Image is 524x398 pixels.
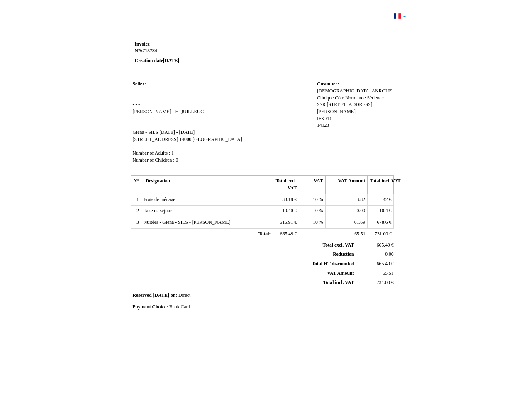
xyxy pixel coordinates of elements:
[258,231,271,237] span: Total:
[175,158,178,163] span: 0
[159,130,195,135] span: [DATE] - [DATE]
[273,206,299,217] td: €
[299,217,325,229] td: %
[144,197,175,202] span: Frais de ménage
[383,271,393,276] span: 65.51
[133,130,158,135] span: Giena - SILS
[368,206,394,217] td: €
[312,261,354,267] span: Total HT discounted
[368,176,394,194] th: Total incl. VAT
[377,261,390,267] span: 665.49
[282,197,293,202] span: 38.18
[368,217,394,229] td: €
[133,88,134,94] span: -
[357,208,365,214] span: 0.00
[179,137,191,142] span: 14000
[313,197,318,202] span: 10
[280,220,293,225] span: 616.91
[138,102,140,107] span: -
[135,48,234,54] strong: N°
[299,194,325,206] td: %
[133,137,178,142] span: [STREET_ADDRESS]
[178,293,190,298] span: Direct
[131,176,141,194] th: N°
[327,271,354,276] span: VAT Amount
[377,280,390,285] span: 731.00
[372,88,392,94] span: AKROUF
[153,293,169,298] span: [DATE]
[299,176,325,194] th: VAT
[133,81,146,87] span: Seller:
[133,293,152,298] span: Reserved
[144,220,231,225] span: Nuitées - Giena - SILS - [PERSON_NAME]
[377,243,390,248] span: 665.49
[131,217,141,229] td: 3
[357,197,365,202] span: 3.82
[356,241,395,250] td: €
[323,243,354,248] span: Total excl. VAT
[133,158,175,163] span: Number of Children :
[368,194,394,206] td: €
[140,48,157,53] span: 6715784
[280,231,293,237] span: 665.49
[131,206,141,217] td: 2
[135,41,150,47] span: Invoice
[172,109,204,114] span: LE QUILLEUC
[385,252,393,257] span: 0,00
[193,137,242,142] span: [GEOGRAPHIC_DATA]
[356,260,395,269] td: €
[144,208,172,214] span: Taxe de séjour
[368,228,394,240] td: €
[135,102,137,107] span: -
[133,150,171,156] span: Number of Adults :
[356,278,395,288] td: €
[323,280,354,285] span: Total incl. VAT
[354,220,365,225] span: 61.69
[315,208,318,214] span: 0
[383,197,388,202] span: 42
[133,304,168,310] span: Payment Choice:
[171,293,177,298] span: on:
[317,123,329,128] span: 14123
[313,220,318,225] span: 10
[133,102,134,107] span: -
[169,304,190,310] span: Bank Card
[325,176,367,194] th: VAT Amount
[133,109,171,114] span: [PERSON_NAME]
[163,58,179,63] span: [DATE]
[131,194,141,206] td: 1
[317,95,384,114] span: Clinique Côte Normande Sérience SSR [STREET_ADDRESS][PERSON_NAME]
[317,116,324,121] span: IFS
[354,231,365,237] span: 65.51
[133,116,134,121] span: -
[141,176,273,194] th: Designation
[133,95,134,101] span: -
[171,150,174,156] span: 1
[273,194,299,206] td: €
[379,208,388,214] span: 10.4
[325,116,331,121] span: FR
[273,176,299,194] th: Total excl. VAT
[299,206,325,217] td: %
[375,231,388,237] span: 731.00
[317,88,371,94] span: [DEMOGRAPHIC_DATA]
[377,220,388,225] span: 678.6
[135,58,180,63] strong: Creation date
[273,228,299,240] td: €
[333,252,354,257] span: Reduction
[282,208,293,214] span: 10.40
[317,81,339,87] span: Customer:
[273,217,299,229] td: €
